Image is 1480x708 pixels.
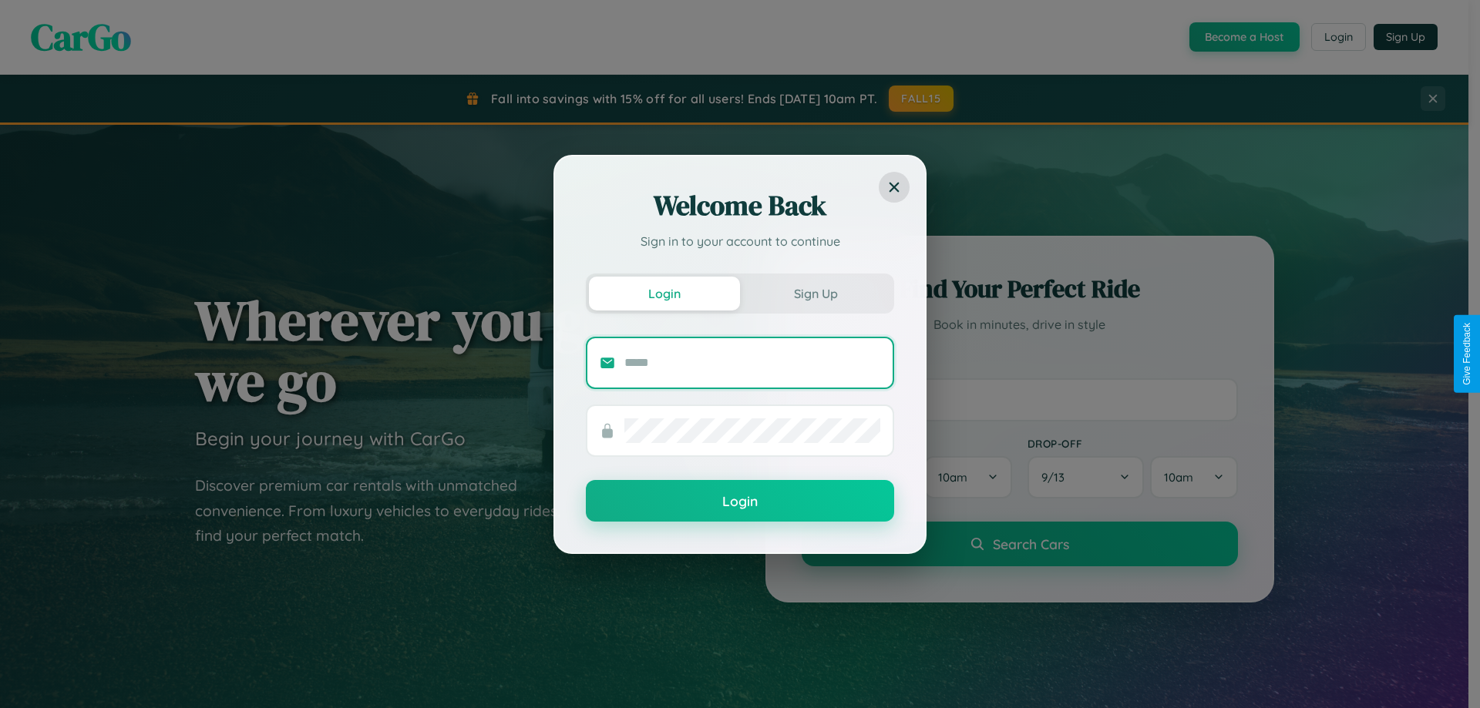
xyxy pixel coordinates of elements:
[740,277,891,310] button: Sign Up
[1461,323,1472,385] div: Give Feedback
[586,480,894,522] button: Login
[586,232,894,250] p: Sign in to your account to continue
[589,277,740,310] button: Login
[586,187,894,224] h2: Welcome Back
